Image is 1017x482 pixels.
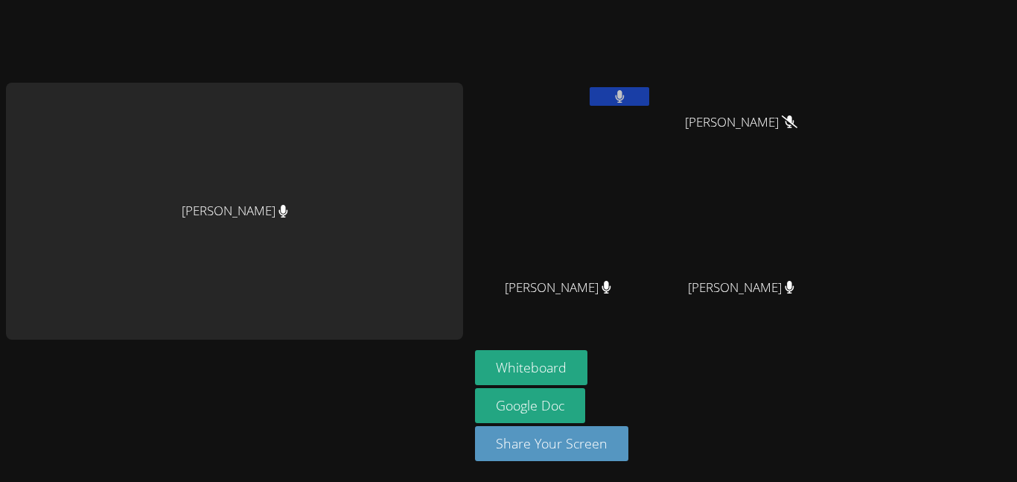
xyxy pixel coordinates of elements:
a: Google Doc [475,388,585,423]
button: Whiteboard [475,350,587,385]
span: [PERSON_NAME] [688,277,794,299]
span: [PERSON_NAME] [505,277,611,299]
button: Share Your Screen [475,426,628,461]
div: [PERSON_NAME] [6,83,463,340]
span: [PERSON_NAME] [685,112,797,133]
